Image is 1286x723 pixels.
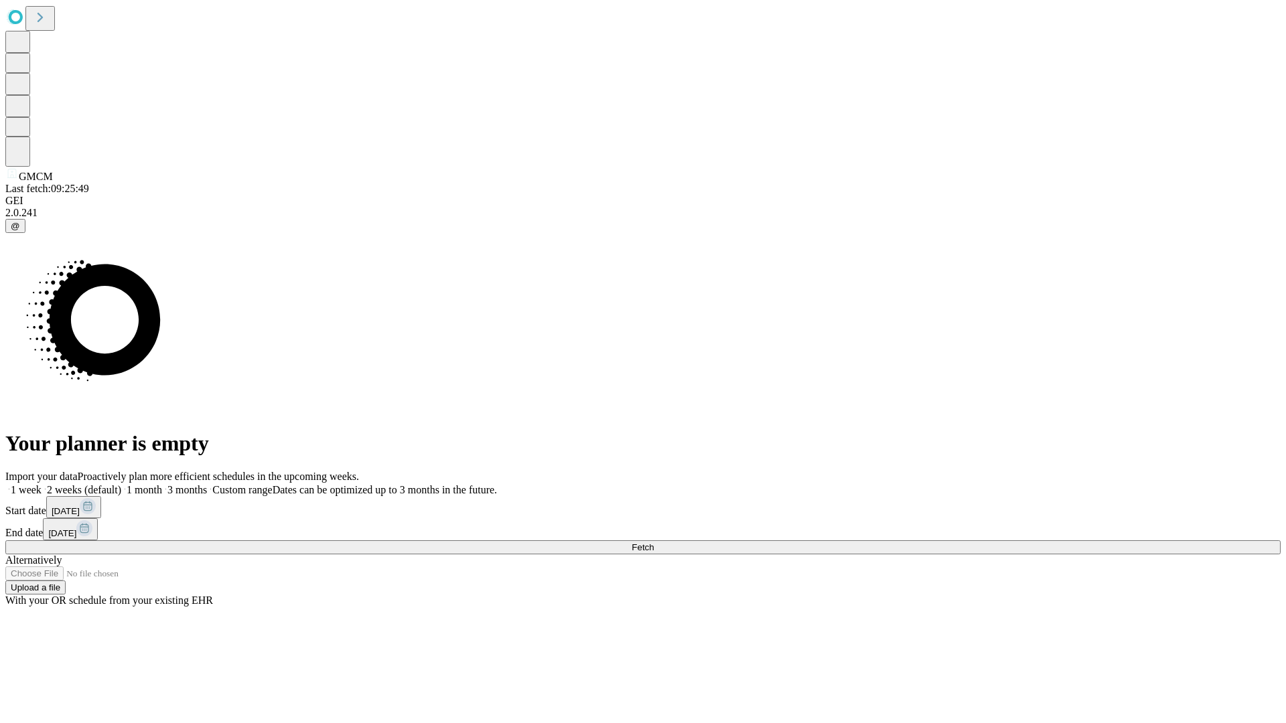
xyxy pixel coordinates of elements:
[5,183,89,194] span: Last fetch: 09:25:49
[212,484,272,495] span: Custom range
[273,484,497,495] span: Dates can be optimized up to 3 months in the future.
[43,518,98,540] button: [DATE]
[11,221,20,231] span: @
[48,528,76,538] span: [DATE]
[5,580,66,594] button: Upload a file
[19,171,53,182] span: GMCM
[5,431,1281,456] h1: Your planner is empty
[5,540,1281,554] button: Fetch
[5,195,1281,207] div: GEI
[47,484,121,495] span: 2 weeks (default)
[46,496,101,518] button: [DATE]
[127,484,162,495] span: 1 month
[5,207,1281,219] div: 2.0.241
[5,496,1281,518] div: Start date
[5,594,213,606] span: With your OR schedule from your existing EHR
[5,219,25,233] button: @
[632,542,654,552] span: Fetch
[167,484,207,495] span: 3 months
[52,506,80,516] span: [DATE]
[5,471,78,482] span: Import your data
[11,484,42,495] span: 1 week
[78,471,359,482] span: Proactively plan more efficient schedules in the upcoming weeks.
[5,554,62,566] span: Alternatively
[5,518,1281,540] div: End date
